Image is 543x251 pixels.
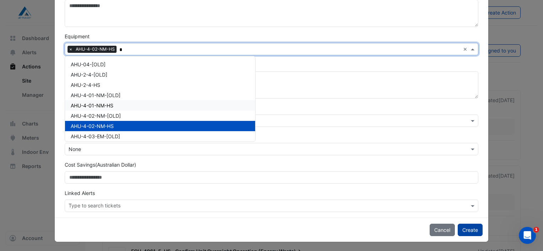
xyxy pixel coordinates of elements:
[430,224,455,236] button: Cancel
[519,227,536,244] iframe: Intercom live chat
[533,227,539,233] span: 1
[71,92,120,98] span: AHU-4-01-NM-[OLD]
[68,202,120,211] div: Type to search tickets
[71,72,107,78] span: AHU-2-4-[OLD]
[71,82,100,88] span: AHU-2-4-HS
[71,123,114,129] span: AHU-4-02-NM-HS
[65,56,256,142] ng-dropdown-panel: Options list
[458,224,483,236] button: Create
[68,46,74,53] span: ×
[71,113,121,119] span: AHU-4-02-NM-[OLD]
[463,45,469,53] span: Clear
[65,33,90,40] label: Equipment
[71,133,120,139] span: AHU-4-03-EM-[OLD]
[71,102,113,108] span: AHU-4-01-NM-HS
[65,161,136,168] label: Cost Savings (Australian Dollar)
[71,61,106,67] span: AHU-04-[OLD]
[74,46,117,53] span: AHU-4-02-NM-HS
[65,189,95,197] label: Linked Alerts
